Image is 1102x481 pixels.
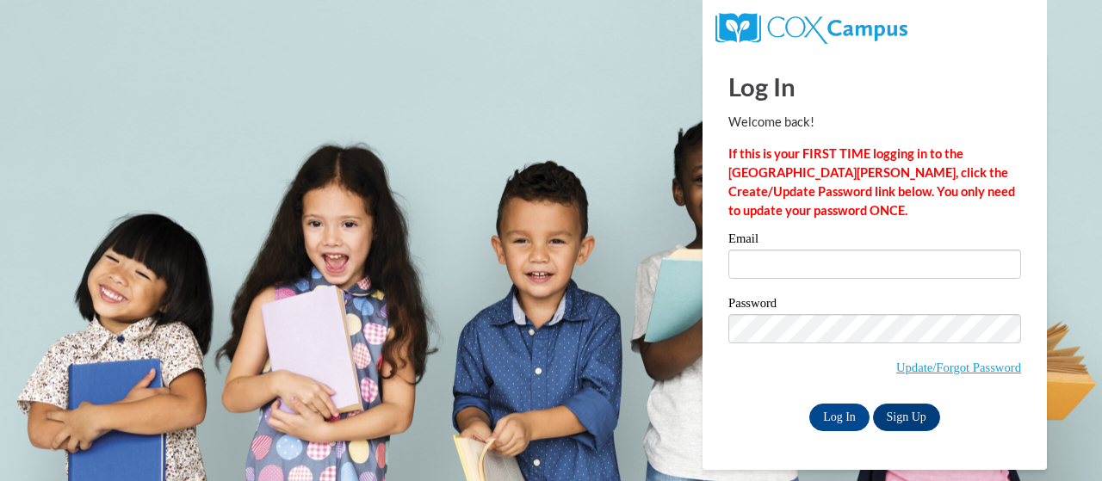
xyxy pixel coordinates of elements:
[896,361,1021,374] a: Update/Forgot Password
[728,232,1021,250] label: Email
[809,404,870,431] input: Log In
[728,69,1021,104] h1: Log In
[728,297,1021,314] label: Password
[715,13,907,44] img: COX Campus
[728,113,1021,132] p: Welcome back!
[873,404,940,431] a: Sign Up
[715,20,907,34] a: COX Campus
[728,146,1015,218] strong: If this is your FIRST TIME logging in to the [GEOGRAPHIC_DATA][PERSON_NAME], click the Create/Upd...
